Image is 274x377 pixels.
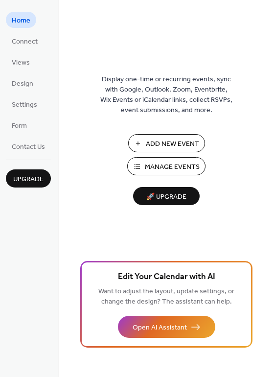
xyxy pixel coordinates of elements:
[6,12,36,28] a: Home
[128,134,205,152] button: Add New Event
[12,121,27,131] span: Form
[12,79,33,89] span: Design
[118,316,215,338] button: Open AI Assistant
[133,187,200,205] button: 🚀 Upgrade
[145,162,200,172] span: Manage Events
[12,37,38,47] span: Connect
[6,117,33,133] a: Form
[100,74,232,116] span: Display one-time or recurring events, sync with Google, Outlook, Zoom, Eventbrite, Wix Events or ...
[127,157,205,175] button: Manage Events
[6,169,51,188] button: Upgrade
[12,100,37,110] span: Settings
[146,139,199,149] span: Add New Event
[6,33,44,49] a: Connect
[12,58,30,68] span: Views
[12,142,45,152] span: Contact Us
[6,96,43,112] a: Settings
[98,285,234,308] span: Want to adjust the layout, update settings, or change the design? The assistant can help.
[6,138,51,154] a: Contact Us
[6,75,39,91] a: Design
[6,54,36,70] a: Views
[133,323,187,333] span: Open AI Assistant
[139,190,194,204] span: 🚀 Upgrade
[13,174,44,185] span: Upgrade
[12,16,30,26] span: Home
[118,270,215,284] span: Edit Your Calendar with AI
